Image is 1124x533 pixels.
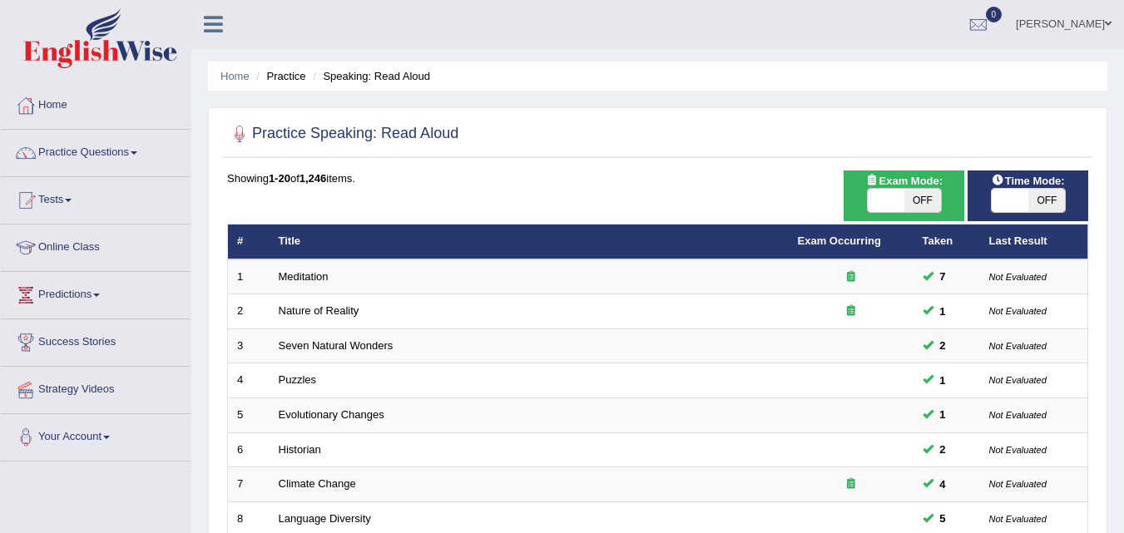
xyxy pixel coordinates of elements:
td: 3 [228,328,270,363]
span: You can still take this question [933,303,953,320]
a: Evolutionary Changes [279,408,384,421]
span: 0 [986,7,1003,22]
a: Predictions [1,272,191,313]
a: Home [220,70,250,82]
a: Meditation [279,270,329,283]
td: 1 [228,259,270,294]
a: Exam Occurring [798,234,881,247]
a: Climate Change [279,477,356,490]
div: Exam occurring question [798,476,904,492]
small: Not Evaluated [989,341,1047,351]
td: 6 [228,432,270,467]
a: Puzzles [279,373,317,386]
li: Practice [252,68,305,84]
a: Nature of Reality [279,304,359,317]
td: 2 [228,294,270,329]
a: Your Account [1,414,191,456]
span: You can still take this question [933,510,953,527]
th: Last Result [980,225,1088,259]
span: You can still take this question [933,441,953,458]
span: OFF [1028,189,1065,212]
b: 1,246 [300,172,327,185]
a: Online Class [1,225,191,266]
td: 7 [228,467,270,502]
th: Taken [914,225,980,259]
small: Not Evaluated [989,375,1047,385]
span: Exam Mode: [859,172,948,190]
small: Not Evaluated [989,306,1047,316]
span: You can still take this question [933,476,953,493]
li: Speaking: Read Aloud [309,68,430,84]
h2: Practice Speaking: Read Aloud [227,121,458,146]
a: Home [1,82,191,124]
a: Success Stories [1,319,191,361]
span: You can still take this question [933,268,953,285]
span: You can still take this question [933,372,953,389]
a: Strategy Videos [1,367,191,408]
span: Time Mode: [985,172,1072,190]
span: OFF [904,189,941,212]
td: 5 [228,398,270,433]
a: Practice Questions [1,130,191,171]
th: Title [270,225,789,259]
small: Not Evaluated [989,410,1047,420]
td: 4 [228,363,270,398]
div: Showing of items. [227,170,1088,186]
a: Language Diversity [279,512,371,525]
small: Not Evaluated [989,479,1047,489]
a: Seven Natural Wonders [279,339,394,352]
span: You can still take this question [933,337,953,354]
a: Tests [1,177,191,219]
b: 1-20 [269,172,290,185]
div: Show exams occurring in exams [844,170,964,221]
div: Exam occurring question [798,269,904,285]
a: Historian [279,443,321,456]
small: Not Evaluated [989,445,1047,455]
span: You can still take this question [933,406,953,423]
div: Exam occurring question [798,304,904,319]
small: Not Evaluated [989,514,1047,524]
small: Not Evaluated [989,272,1047,282]
th: # [228,225,270,259]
